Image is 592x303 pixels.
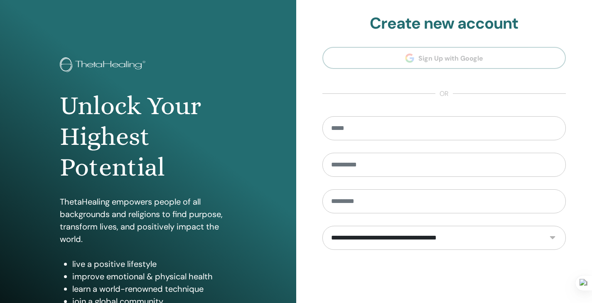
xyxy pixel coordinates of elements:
[435,89,453,99] span: or
[72,258,236,270] li: live a positive lifestyle
[72,283,236,295] li: learn a world-renowned technique
[60,195,236,245] p: ThetaHealing empowers people of all backgrounds and religions to find purpose, transform lives, a...
[60,90,236,183] h1: Unlock Your Highest Potential
[72,270,236,283] li: improve emotional & physical health
[381,262,507,295] iframe: reCAPTCHA
[322,14,566,33] h2: Create new account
